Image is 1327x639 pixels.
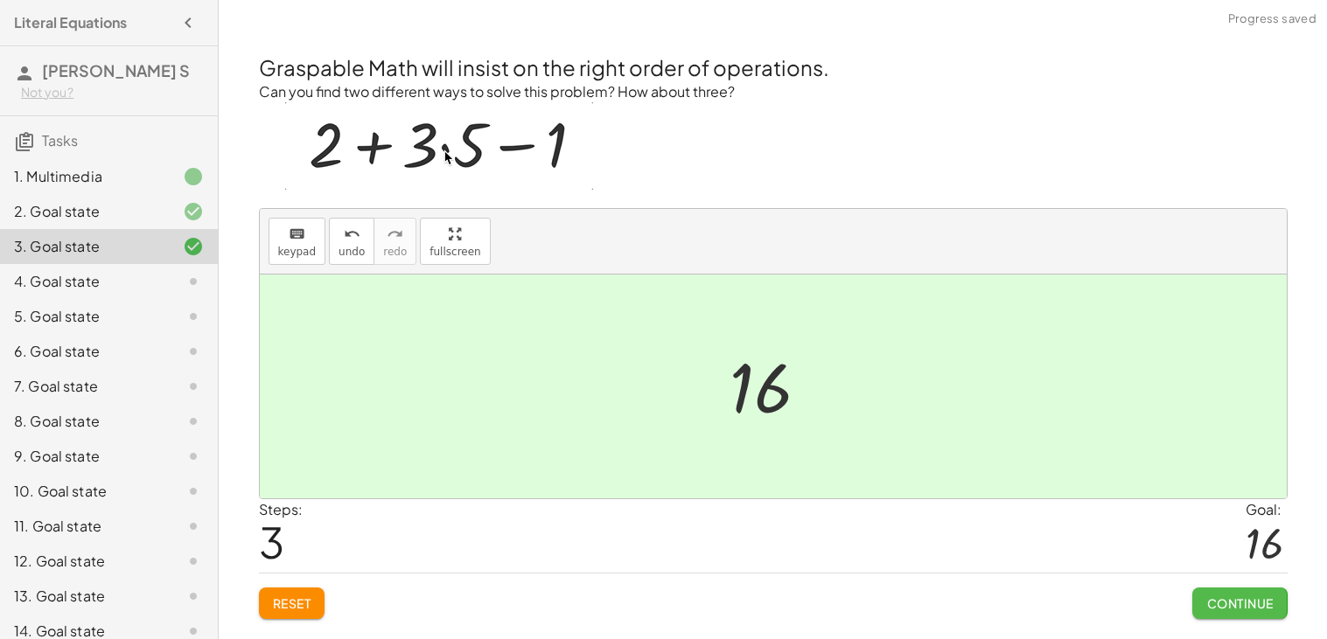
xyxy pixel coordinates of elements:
span: Continue [1206,595,1273,611]
i: keyboard [289,224,305,245]
h2: Graspable Math will insist on the right order of operations. [259,52,1288,82]
span: keypad [278,246,317,258]
label: Steps: [259,500,303,518]
i: Task not started. [183,516,204,537]
span: undo [339,246,365,258]
img: c98fd760e6ed093c10ccf3c4ca28a3dcde0f4c7a2f3786375f60a510364f4df2.gif [285,102,593,190]
div: 8. Goal state [14,411,155,432]
i: Task not started. [183,446,204,467]
i: Task not started. [183,376,204,397]
p: Can you find two different ways to solve this problem? How about three? [259,82,1288,102]
i: Task finished. [183,166,204,187]
div: 6. Goal state [14,341,155,362]
h4: Literal Equations [14,12,127,33]
div: 9. Goal state [14,446,155,467]
i: Task not started. [183,411,204,432]
span: redo [383,246,407,258]
button: undoundo [329,218,374,265]
div: 7. Goal state [14,376,155,397]
button: Continue [1192,587,1287,619]
span: [PERSON_NAME] S [42,60,190,80]
div: 2. Goal state [14,201,155,222]
i: Task not started. [183,481,204,502]
i: Task not started. [183,306,204,327]
span: Reset [273,595,311,611]
i: Task not started. [183,271,204,292]
div: 12. Goal state [14,551,155,572]
i: Task not started. [183,551,204,572]
div: 1. Multimedia [14,166,155,187]
div: Not you? [21,84,204,101]
i: Task not started. [183,586,204,607]
div: 10. Goal state [14,481,155,502]
span: fullscreen [430,246,480,258]
div: Goal: [1246,499,1288,520]
div: 11. Goal state [14,516,155,537]
span: Tasks [42,131,78,149]
button: Reset [259,587,325,619]
span: Progress saved [1228,10,1317,28]
button: keyboardkeypad [269,218,326,265]
button: fullscreen [420,218,490,265]
div: 4. Goal state [14,271,155,292]
i: undo [344,224,360,245]
i: Task finished and correct. [183,201,204,222]
i: redo [387,224,403,245]
button: redoredo [374,218,416,265]
div: 3. Goal state [14,236,155,257]
i: Task finished and correct. [183,236,204,257]
span: 3 [259,515,284,568]
div: 5. Goal state [14,306,155,327]
div: 13. Goal state [14,586,155,607]
i: Task not started. [183,341,204,362]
